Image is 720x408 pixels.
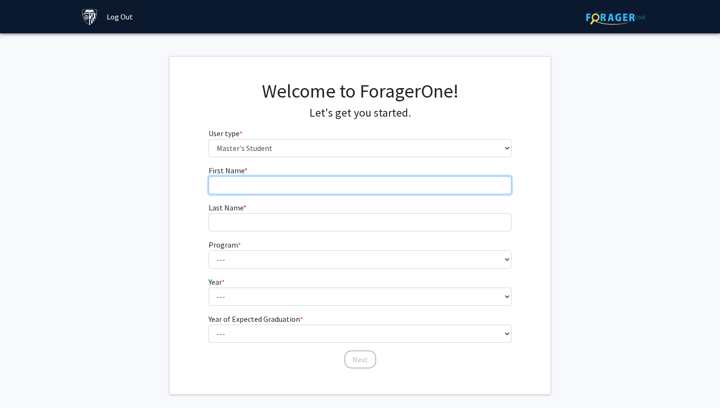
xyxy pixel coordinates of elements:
span: Last Name [209,203,243,212]
img: ForagerOne Logo [586,10,646,25]
label: User type [209,128,242,139]
h1: Welcome to ForagerOne! [209,80,512,102]
label: Program [209,239,241,250]
h4: Let's get you started. [209,106,512,120]
label: Year [209,276,225,288]
button: Next [344,350,376,368]
img: Johns Hopkins University Logo [81,9,98,25]
iframe: Chat [7,365,40,401]
span: First Name [209,166,244,175]
label: Year of Expected Graduation [209,313,303,325]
